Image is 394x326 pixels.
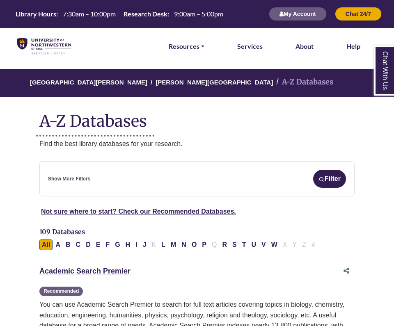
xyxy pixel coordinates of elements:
[17,38,71,55] img: library_home
[199,239,209,250] button: Filter Results P
[94,239,103,250] button: Filter Results E
[230,239,239,250] button: Filter Results S
[140,239,149,250] button: Filter Results J
[179,239,189,250] button: Filter Results N
[269,10,327,17] a: My Account
[295,41,314,52] a: About
[335,10,382,17] a: Chat 24/7
[133,239,140,250] button: Filter Results I
[39,287,83,296] span: Recommended
[103,239,112,250] button: Filter Results F
[12,9,227,19] a: Hours Today
[39,267,131,275] a: Academic Search Premier
[335,7,382,21] button: Chat 24/7
[159,239,168,250] button: Filter Results L
[63,10,116,18] span: 7:30am – 10:00pm
[53,239,63,250] button: Filter Results A
[39,139,355,149] p: Find the best library databases for your research.
[39,69,355,97] nav: breadcrumb
[39,228,85,236] span: 109 Databases
[269,7,327,21] button: My Account
[237,41,263,52] a: Services
[39,241,318,248] div: Alpha-list to filter by first letter of database name
[73,239,83,250] button: Filter Results C
[120,9,170,18] th: Research Desk:
[189,239,199,250] button: Filter Results O
[273,76,333,88] li: A-Z Databases
[39,239,53,250] button: All
[83,239,93,250] button: Filter Results D
[12,9,58,18] th: Library Hours:
[313,170,346,188] button: Filter
[269,239,280,250] button: Filter Results W
[259,239,268,250] button: Filter Results V
[30,78,147,86] a: [GEOGRAPHIC_DATA][PERSON_NAME]
[346,41,360,52] a: Help
[249,239,259,250] button: Filter Results U
[39,105,355,130] h1: A-Z Databases
[240,239,249,250] button: Filter Results T
[156,78,273,86] a: [PERSON_NAME][GEOGRAPHIC_DATA]
[169,41,204,52] a: Resources
[168,239,179,250] button: Filter Results M
[174,10,223,18] span: 9:00am – 5:00pm
[12,9,227,17] table: Hours Today
[48,175,90,183] a: Show More Filters
[338,263,355,279] button: Share this database
[112,239,122,250] button: Filter Results G
[123,239,133,250] button: Filter Results H
[63,239,73,250] button: Filter Results B
[41,208,236,215] a: Not sure where to start? Check our Recommended Databases.
[220,239,229,250] button: Filter Results R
